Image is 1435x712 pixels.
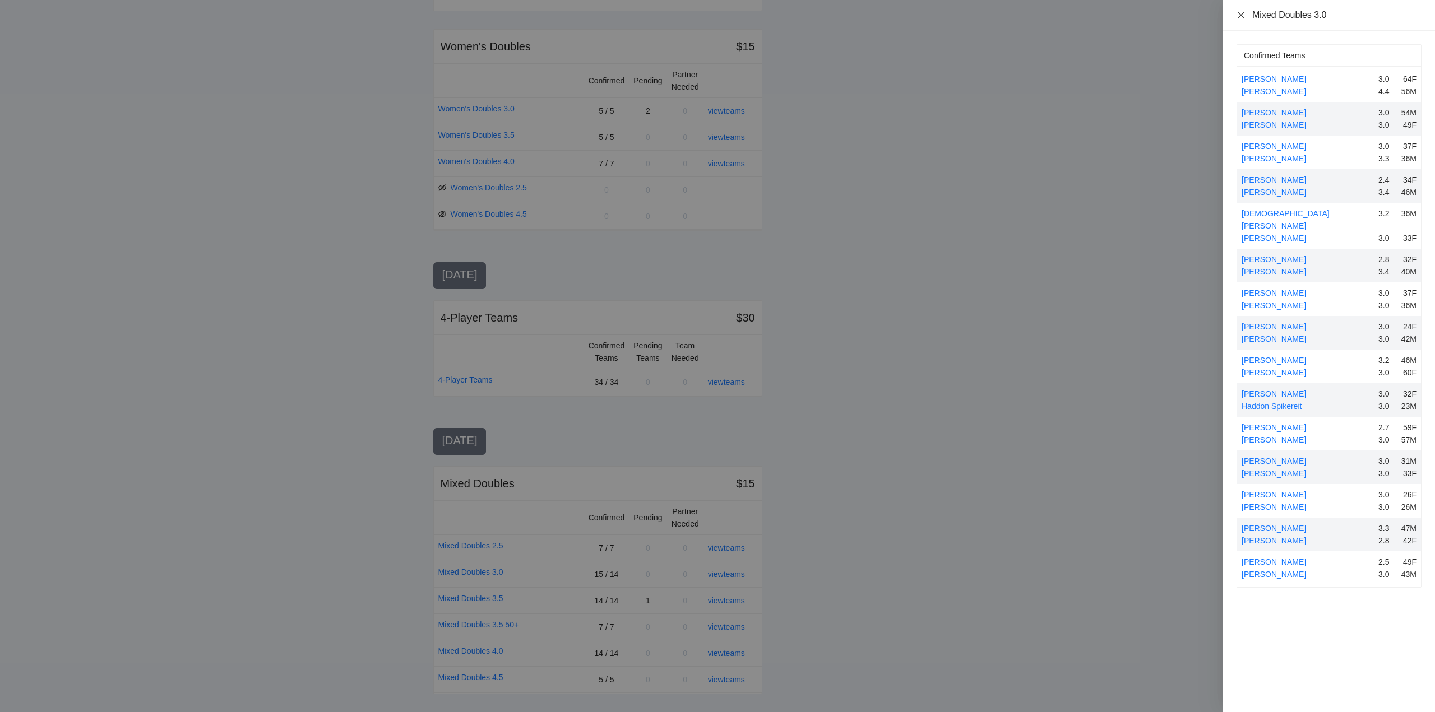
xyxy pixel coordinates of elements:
[1378,354,1395,366] div: 3.2
[1378,287,1395,299] div: 3.0
[1400,354,1417,366] div: 46M
[1242,536,1306,545] a: [PERSON_NAME]
[1242,322,1306,331] a: [PERSON_NAME]
[1378,207,1395,232] div: 3.2
[1242,75,1306,83] a: [PERSON_NAME]
[1400,140,1417,152] div: 37F
[1244,45,1414,66] div: Confirmed Teams
[1400,73,1417,85] div: 64F
[1400,366,1417,379] div: 60F
[1378,152,1395,165] div: 3.3
[1400,152,1417,165] div: 36M
[1242,188,1306,197] a: [PERSON_NAME]
[1242,87,1306,96] a: [PERSON_NAME]
[1400,299,1417,311] div: 36M
[1400,421,1417,434] div: 59F
[1378,467,1395,480] div: 3.0
[1242,267,1306,276] a: [PERSON_NAME]
[1252,9,1422,21] div: Mixed Doubles 3.0
[1400,320,1417,333] div: 24F
[1400,568,1417,580] div: 43M
[1400,266,1417,278] div: 40M
[1242,209,1330,230] a: [DEMOGRAPHIC_DATA][PERSON_NAME]
[1378,106,1395,119] div: 3.0
[1378,455,1395,467] div: 3.0
[1400,333,1417,345] div: 42M
[1242,120,1306,129] a: [PERSON_NAME]
[1242,490,1306,499] a: [PERSON_NAME]
[1378,501,1395,513] div: 3.0
[1242,389,1306,398] a: [PERSON_NAME]
[1378,421,1395,434] div: 2.7
[1378,366,1395,379] div: 3.0
[1400,253,1417,266] div: 32F
[1400,232,1417,244] div: 33F
[1378,266,1395,278] div: 3.4
[1242,502,1306,511] a: [PERSON_NAME]
[1378,299,1395,311] div: 3.0
[1242,457,1306,466] a: [PERSON_NAME]
[1242,368,1306,377] a: [PERSON_NAME]
[1378,186,1395,198] div: 3.4
[1378,568,1395,580] div: 3.0
[1400,534,1417,547] div: 42F
[1400,174,1417,186] div: 34F
[1242,175,1306,184] a: [PERSON_NAME]
[1242,435,1306,444] a: [PERSON_NAME]
[1242,234,1306,243] a: [PERSON_NAME]
[1242,255,1306,264] a: [PERSON_NAME]
[1378,140,1395,152] div: 3.0
[1237,11,1246,20] button: Close
[1400,556,1417,568] div: 49F
[1400,119,1417,131] div: 49F
[1400,287,1417,299] div: 37F
[1378,73,1395,85] div: 3.0
[1242,154,1306,163] a: [PERSON_NAME]
[1378,556,1395,568] div: 2.5
[1400,434,1417,446] div: 57M
[1400,467,1417,480] div: 33F
[1400,388,1417,400] div: 32F
[1400,488,1417,501] div: 26F
[1242,570,1306,579] a: [PERSON_NAME]
[1242,423,1306,432] a: [PERSON_NAME]
[1378,253,1395,266] div: 2.8
[1242,301,1306,310] a: [PERSON_NAME]
[1378,522,1395,534] div: 3.3
[1378,85,1395,97] div: 4.4
[1400,522,1417,534] div: 47M
[1400,455,1417,467] div: 31M
[1378,174,1395,186] div: 2.4
[1242,108,1306,117] a: [PERSON_NAME]
[1378,333,1395,345] div: 3.0
[1400,85,1417,97] div: 56M
[1242,524,1306,533] a: [PERSON_NAME]
[1378,388,1395,400] div: 3.0
[1400,186,1417,198] div: 46M
[1242,402,1302,411] a: Haddon Spikereit
[1378,119,1395,131] div: 3.0
[1378,488,1395,501] div: 3.0
[1242,557,1306,566] a: [PERSON_NAME]
[1400,400,1417,412] div: 23M
[1242,288,1306,297] a: [PERSON_NAME]
[1237,11,1246,20] span: close
[1400,207,1417,232] div: 36M
[1378,232,1395,244] div: 3.0
[1378,434,1395,446] div: 3.0
[1400,501,1417,513] div: 26M
[1242,142,1306,151] a: [PERSON_NAME]
[1242,334,1306,343] a: [PERSON_NAME]
[1378,534,1395,547] div: 2.8
[1378,400,1395,412] div: 3.0
[1378,320,1395,333] div: 3.0
[1400,106,1417,119] div: 54M
[1242,469,1306,478] a: [PERSON_NAME]
[1242,356,1306,365] a: [PERSON_NAME]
